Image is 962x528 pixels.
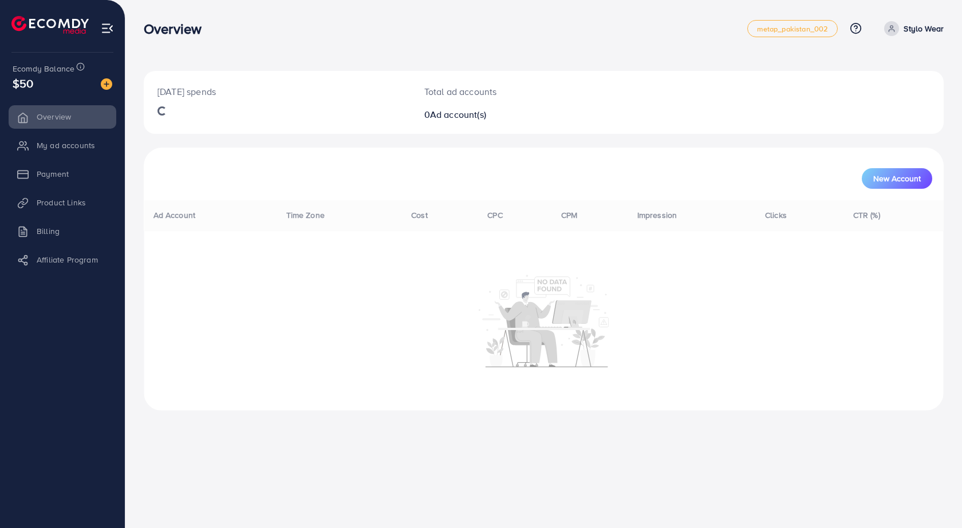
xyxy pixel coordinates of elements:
span: metap_pakistan_002 [757,25,829,33]
a: metap_pakistan_002 [747,20,838,37]
span: Ad account(s) [430,108,486,121]
img: image [101,78,112,90]
a: Stylo Wear [880,21,944,36]
p: [DATE] spends [157,85,397,98]
span: New Account [873,174,921,182]
span: $50 [13,75,33,92]
img: logo [11,16,89,34]
p: Total ad accounts [424,85,597,98]
span: Ecomdy Balance [13,63,74,74]
p: Stylo Wear [904,22,944,35]
img: menu [101,22,114,35]
h3: Overview [144,21,211,37]
h2: 0 [424,109,597,120]
button: New Account [862,168,932,189]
